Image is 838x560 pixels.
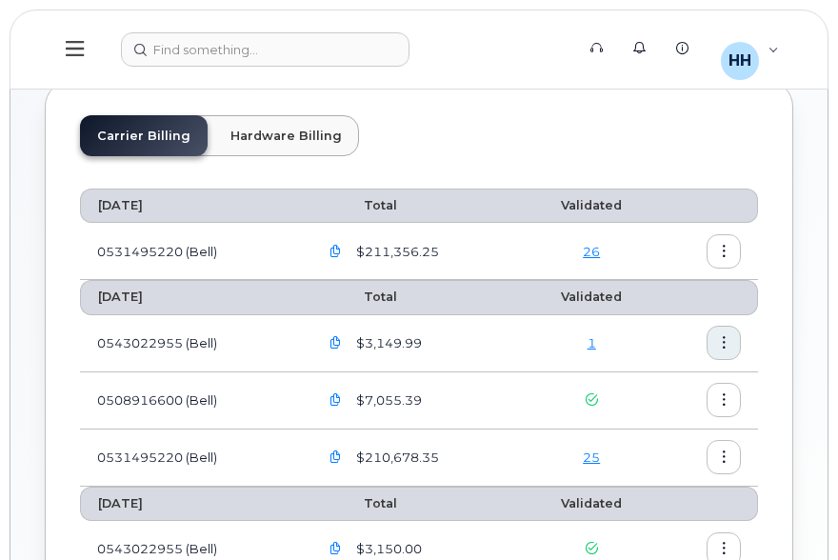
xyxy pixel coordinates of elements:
iframe: Messenger Launcher [755,477,824,546]
th: Validated [524,189,660,223]
td: 0543022955 (Bell) [80,315,301,372]
th: Validated [524,487,660,521]
span: Total [318,198,397,212]
span: $3,149.99 [352,334,422,352]
th: [DATE] [80,189,301,223]
td: 0531495220 (Bell) [80,430,301,487]
th: Validated [524,280,660,314]
span: $3,150.00 [352,540,422,558]
span: Total [318,290,397,304]
span: $211,356.25 [352,243,439,261]
a: Hardware Billing [213,115,359,156]
span: $7,055.39 [352,391,422,410]
a: 25 [583,450,600,465]
td: 0531495220 (Bell) [80,223,301,280]
div: Hailey Hatting [708,30,792,69]
th: [DATE] [80,487,301,521]
a: 1 [588,335,596,350]
span: HH [728,50,751,72]
input: Find something... [121,32,409,67]
th: [DATE] [80,280,301,314]
a: 26 [583,244,600,259]
td: 0508916600 (Bell) [80,372,301,430]
span: Total [318,496,397,510]
span: $210,678.35 [352,449,439,467]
